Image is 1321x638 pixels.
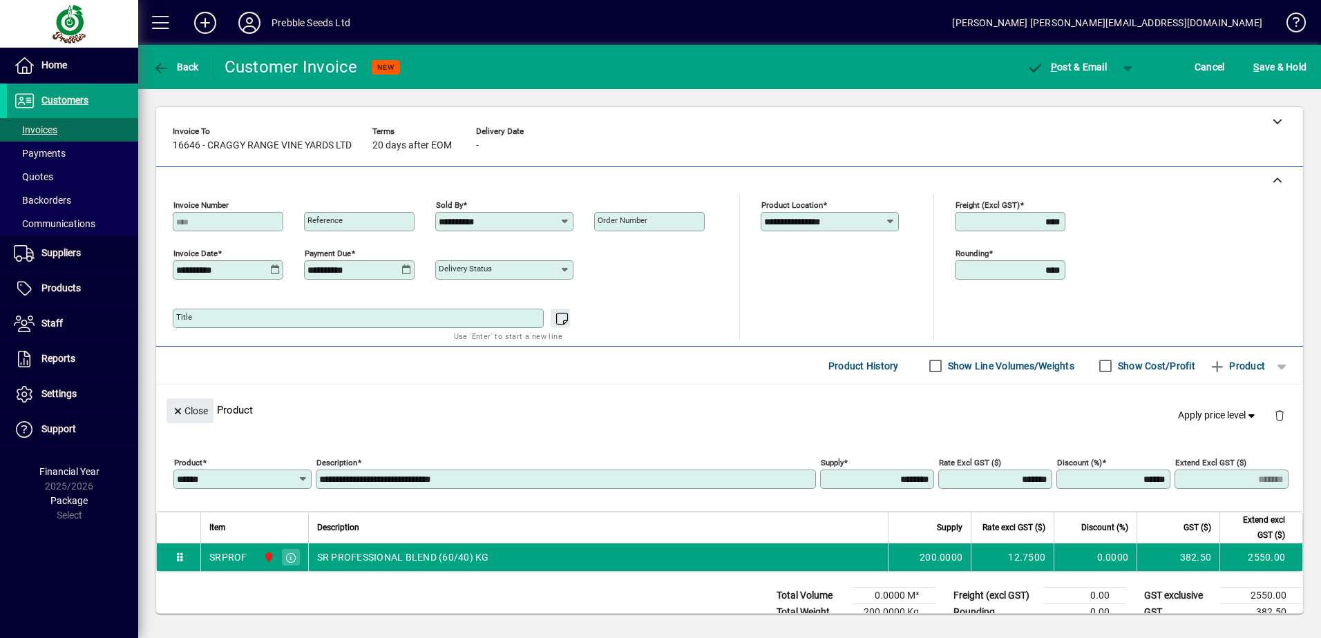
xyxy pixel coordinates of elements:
mat-label: Title [176,312,192,322]
span: Product History [828,355,899,377]
span: Invoices [14,124,57,135]
a: Communications [7,212,138,235]
span: Settings [41,388,77,399]
a: Home [7,48,138,83]
td: Rounding [947,604,1043,621]
td: Total Volume [770,588,853,604]
span: Home [41,59,67,70]
span: P [1051,61,1057,72]
span: ave & Hold [1253,56,1306,78]
span: Financial Year [39,466,99,477]
span: Apply price level [1178,408,1258,423]
button: Profile [227,10,272,35]
span: Supply [937,520,962,535]
span: Package [50,495,88,506]
span: Payments [14,148,66,159]
span: Support [41,423,76,434]
a: Settings [7,377,138,412]
span: Product [1209,355,1265,377]
span: Staff [41,318,63,329]
mat-label: Product [174,458,202,467]
a: Knowledge Base [1276,3,1304,48]
button: Post & Email [1020,55,1114,79]
mat-label: Product location [761,200,823,210]
td: 382.50 [1220,604,1303,621]
mat-label: Description [316,458,357,467]
span: S [1253,61,1259,72]
span: Products [41,282,81,293]
td: Freight (excl GST) [947,588,1043,604]
a: Suppliers [7,236,138,271]
span: ost & Email [1027,61,1107,72]
label: Show Line Volumes/Weights [945,359,1074,373]
span: Customers [41,95,88,106]
span: Reports [41,353,75,364]
div: Customer Invoice [225,56,358,78]
span: 200.0000 [920,550,962,564]
span: Back [153,61,199,72]
span: GST ($) [1184,520,1211,535]
mat-label: Discount (%) [1057,458,1102,467]
td: 0.0000 [1054,543,1137,571]
mat-hint: Use 'Enter' to start a new line [454,328,562,344]
a: Products [7,271,138,306]
button: Apply price level [1172,403,1264,428]
button: Close [167,398,213,423]
span: Close [172,400,208,423]
a: Invoices [7,118,138,142]
td: 382.50 [1137,543,1219,571]
span: Cancel [1195,56,1225,78]
a: Staff [7,307,138,341]
a: Quotes [7,165,138,188]
mat-label: Payment due [305,249,351,258]
span: Quotes [14,171,53,182]
app-page-header-button: Close [163,404,217,416]
mat-label: Order number [598,215,647,225]
span: 16646 - CRAGGY RANGE VINE YARDS LTD [173,140,352,151]
button: Add [183,10,227,35]
div: [PERSON_NAME] [PERSON_NAME][EMAIL_ADDRESS][DOMAIN_NAME] [952,12,1262,34]
a: Reports [7,342,138,376]
span: Item [209,520,226,535]
button: Product History [823,354,904,378]
mat-label: Invoice date [173,249,218,258]
span: Backorders [14,195,71,206]
mat-label: Supply [821,458,844,467]
span: Rate excl GST ($) [982,520,1045,535]
span: SR PROFESSIONAL BLEND (60/40) KG [317,550,489,564]
div: SRPROF [209,550,247,564]
mat-label: Freight (excl GST) [956,200,1020,210]
button: Product [1202,354,1272,378]
button: Back [149,55,202,79]
a: Backorders [7,188,138,212]
mat-label: Rounding [956,249,989,258]
div: Prebble Seeds Ltd [272,12,350,34]
td: 2550.00 [1219,543,1302,571]
div: Product [156,385,1303,435]
td: 200.0000 Kg [853,604,935,621]
span: - [476,140,479,151]
td: GST [1137,604,1220,621]
span: 20 days after EOM [372,140,452,151]
button: Delete [1263,398,1296,432]
span: Discount (%) [1081,520,1128,535]
td: 0.00 [1043,588,1126,604]
a: Support [7,412,138,447]
app-page-header-button: Back [138,55,214,79]
td: 2550.00 [1220,588,1303,604]
div: 12.7500 [980,550,1045,564]
mat-label: Delivery status [439,264,492,273]
span: PALMERSTON NORTH [260,550,276,565]
label: Show Cost/Profit [1115,359,1195,373]
a: Payments [7,142,138,165]
td: 0.00 [1043,604,1126,621]
span: Description [317,520,359,535]
button: Cancel [1191,55,1228,79]
mat-label: Invoice number [173,200,229,210]
span: Suppliers [41,247,81,258]
button: Save & Hold [1250,55,1310,79]
mat-label: Sold by [436,200,463,210]
td: 0.0000 M³ [853,588,935,604]
mat-label: Reference [307,215,343,225]
td: GST exclusive [1137,588,1220,604]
